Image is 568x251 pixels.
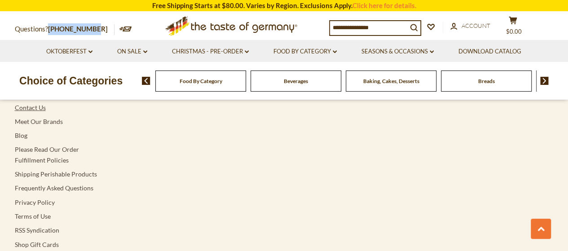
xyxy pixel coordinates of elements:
[142,77,150,85] img: previous arrow
[15,132,27,139] a: Blog
[273,47,337,57] a: Food By Category
[46,47,92,57] a: Oktoberfest
[15,23,114,35] p: Questions?
[500,16,527,39] button: $0.00
[180,78,222,84] a: Food By Category
[284,78,308,84] a: Beverages
[15,118,63,125] a: Meet Our Brands
[15,226,59,234] a: RSS Syndication
[15,145,79,163] a: Please Read Our Order Fulfillment Policies
[352,1,416,9] a: Click here for details.
[478,78,495,84] a: Breads
[117,47,147,57] a: On Sale
[540,77,549,85] img: next arrow
[458,47,521,57] a: Download Catalog
[450,21,490,31] a: Account
[15,198,55,206] a: Privacy Policy
[361,47,434,57] a: Seasons & Occasions
[15,212,51,220] a: Terms of Use
[172,47,249,57] a: Christmas - PRE-ORDER
[15,104,46,111] a: Contact Us
[15,241,59,248] a: Shop Gift Cards
[15,170,97,178] a: Shipping Perishable Products
[462,22,490,29] span: Account
[506,28,522,35] span: $0.00
[15,184,93,192] a: Frequently Asked Questions
[363,78,419,84] a: Baking, Cakes, Desserts
[48,25,108,33] a: [PHONE_NUMBER]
